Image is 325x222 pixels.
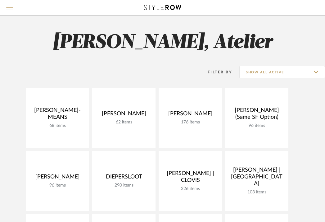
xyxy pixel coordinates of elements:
[230,190,283,195] div: 103 items
[31,183,84,188] div: 96 items
[230,107,283,123] div: [PERSON_NAME] (Same SF Option)
[230,123,283,128] div: 96 items
[200,69,232,75] div: Filter By
[31,123,84,128] div: 68 items
[164,110,217,120] div: [PERSON_NAME]
[97,110,151,120] div: [PERSON_NAME]
[164,186,217,192] div: 226 items
[97,120,151,125] div: 62 items
[97,173,151,183] div: DIEPERSLOOT
[164,120,217,125] div: 176 items
[230,167,283,190] div: [PERSON_NAME] | [GEOGRAPHIC_DATA]
[97,183,151,188] div: 290 items
[164,170,217,186] div: [PERSON_NAME] | CLOVIS
[31,173,84,183] div: [PERSON_NAME]
[31,107,84,123] div: [PERSON_NAME]-MEANS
